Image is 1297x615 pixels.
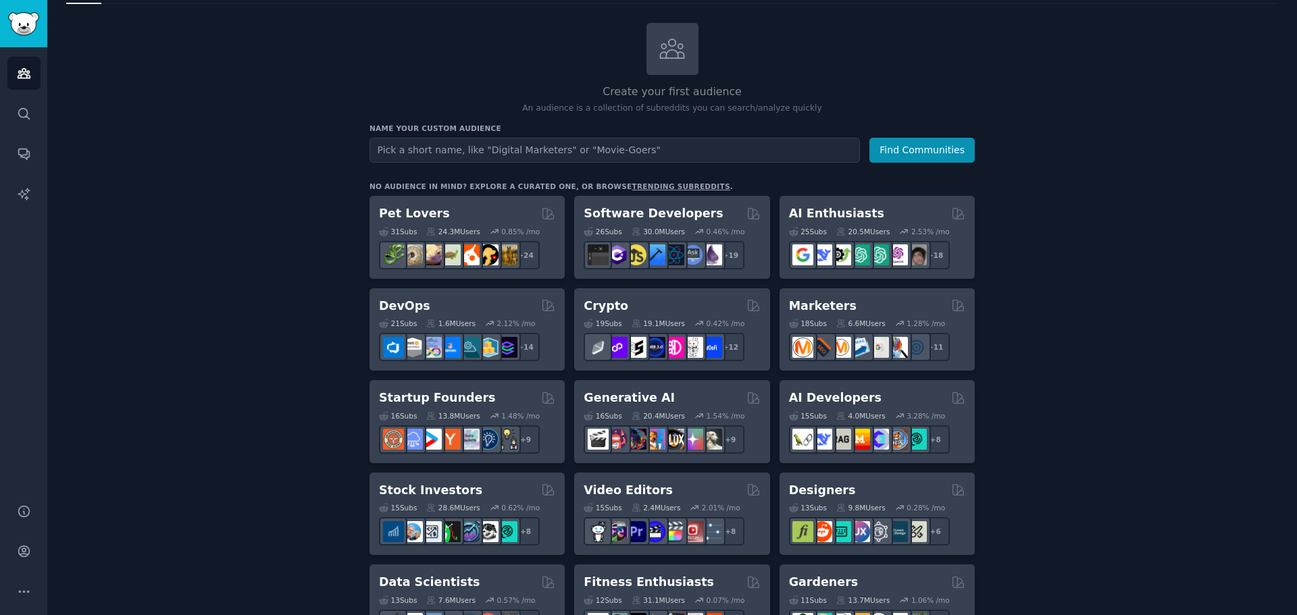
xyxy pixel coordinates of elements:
img: logodesign [811,521,832,542]
div: 28.6M Users [426,503,480,512]
div: 19 Sub s [584,319,621,328]
img: DeepSeek [811,429,832,450]
div: 13.7M Users [836,595,890,605]
img: editors [607,521,628,542]
a: trending subreddits [632,182,730,190]
div: + 18 [921,241,950,269]
img: aws_cdk [478,337,499,358]
img: Youtubevideo [682,521,703,542]
img: gopro [588,521,609,542]
h2: Software Developers [584,205,723,222]
img: PetAdvice [478,244,499,265]
div: 0.46 % /mo [707,227,745,236]
input: Pick a short name, like "Digital Marketers" or "Movie-Goers" [370,138,860,163]
div: + 12 [716,333,744,361]
img: technicalanalysis [497,521,517,542]
div: + 6 [921,517,950,545]
h2: Marketers [789,298,857,315]
div: 15 Sub s [584,503,621,512]
div: 15 Sub s [789,411,827,421]
img: software [588,244,609,265]
div: 30.0M Users [632,227,685,236]
img: 0xPolygon [607,337,628,358]
img: AWS_Certified_Experts [402,337,423,358]
img: VideoEditors [644,521,665,542]
div: 1.54 % /mo [707,411,745,421]
img: turtle [440,244,461,265]
img: sdforall [644,429,665,450]
img: ballpython [402,244,423,265]
img: csharp [607,244,628,265]
img: reactnative [663,244,684,265]
img: PlatformEngineers [497,337,517,358]
div: 12 Sub s [584,595,621,605]
div: 7.6M Users [426,595,476,605]
h2: Crypto [584,298,628,315]
img: startup [421,429,442,450]
img: ValueInvesting [402,521,423,542]
div: 0.07 % /mo [707,595,745,605]
div: 31 Sub s [379,227,417,236]
img: deepdream [626,429,646,450]
img: premiere [626,521,646,542]
div: 25 Sub s [789,227,827,236]
img: chatgpt_promptDesign [849,244,870,265]
img: AItoolsCatalog [830,244,851,265]
h2: Pet Lovers [379,205,450,222]
img: SaaS [402,429,423,450]
h2: Create your first audience [370,84,975,101]
div: 21 Sub s [379,319,417,328]
div: 0.28 % /mo [907,503,945,512]
img: ethfinance [588,337,609,358]
h2: Gardeners [789,574,859,591]
div: 13 Sub s [379,595,417,605]
img: userexperience [868,521,889,542]
img: learnjavascript [626,244,646,265]
div: 2.4M Users [632,503,681,512]
div: 11 Sub s [789,595,827,605]
img: typography [792,521,813,542]
div: 1.06 % /mo [911,595,950,605]
img: EntrepreneurRideAlong [383,429,404,450]
img: MistralAI [849,429,870,450]
img: LangChain [792,429,813,450]
img: Rag [830,429,851,450]
img: GummySearch logo [8,12,39,36]
img: Trading [440,521,461,542]
div: + 14 [511,333,540,361]
img: googleads [868,337,889,358]
h2: AI Enthusiasts [789,205,884,222]
img: ArtificalIntelligence [906,244,927,265]
img: platformengineering [459,337,480,358]
img: finalcutpro [663,521,684,542]
div: + 11 [921,333,950,361]
img: StocksAndTrading [459,521,480,542]
h2: Data Scientists [379,574,480,591]
div: 0.62 % /mo [501,503,540,512]
h2: Fitness Enthusiasts [584,574,714,591]
div: 2.12 % /mo [497,319,536,328]
h2: Designers [789,482,856,499]
div: 20.4M Users [632,411,685,421]
div: 2.53 % /mo [911,227,950,236]
img: chatgpt_prompts_ [868,244,889,265]
div: 18 Sub s [789,319,827,328]
img: UX_Design [906,521,927,542]
img: DreamBooth [701,429,722,450]
div: 9.8M Users [836,503,886,512]
img: leopardgeckos [421,244,442,265]
img: ycombinator [440,429,461,450]
img: Docker_DevOps [421,337,442,358]
div: 6.6M Users [836,319,886,328]
div: + 8 [716,517,744,545]
p: An audience is a collection of subreddits you can search/analyze quickly [370,103,975,115]
div: + 9 [716,425,744,454]
img: llmops [887,429,908,450]
img: UXDesign [849,521,870,542]
h2: Generative AI [584,390,675,406]
div: 3.28 % /mo [907,411,945,421]
img: AskComputerScience [682,244,703,265]
img: OpenAIDev [887,244,908,265]
img: Emailmarketing [849,337,870,358]
div: 4.0M Users [836,411,886,421]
